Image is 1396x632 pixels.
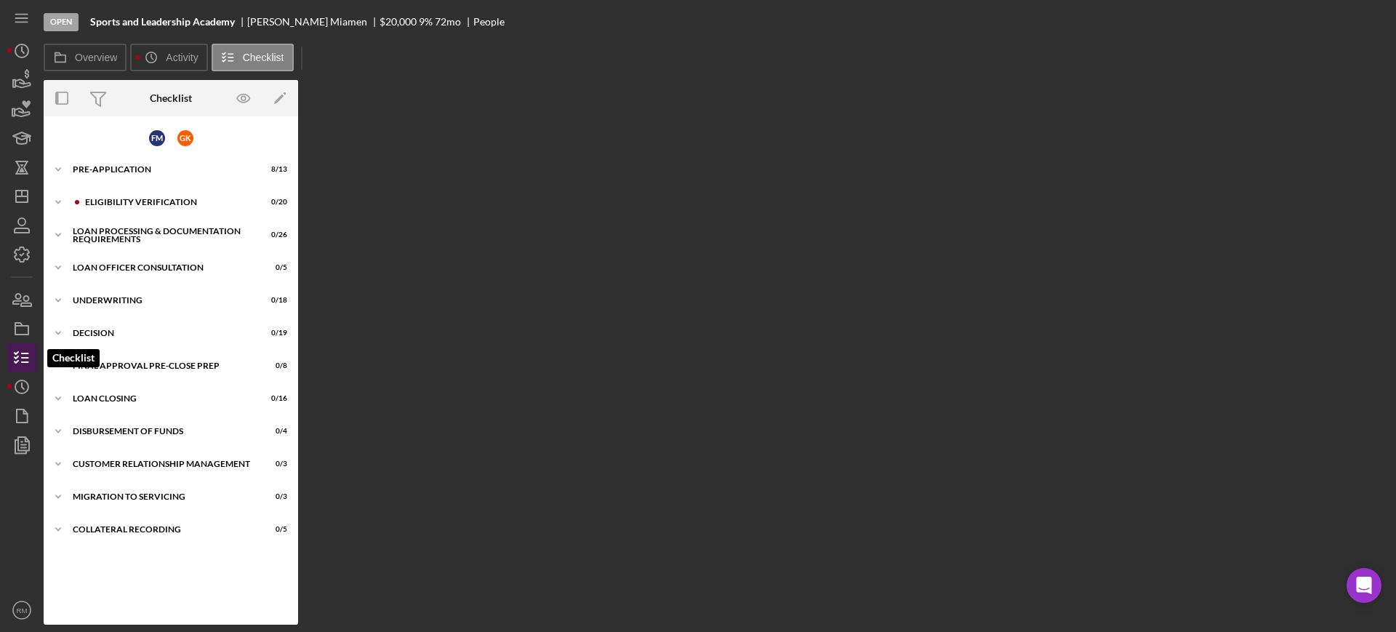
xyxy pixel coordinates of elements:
div: People [473,16,505,28]
button: Overview [44,44,127,71]
div: Open [44,13,79,31]
button: RM [7,596,36,625]
div: [PERSON_NAME] Miamen [247,16,380,28]
label: Activity [166,52,198,63]
div: 0 / 20 [261,198,287,207]
div: 0 / 16 [261,394,287,403]
text: RM [17,607,28,615]
div: Collateral Recording [73,525,251,534]
div: 0 / 3 [261,492,287,501]
div: 0 / 18 [261,296,287,305]
button: Checklist [212,44,294,71]
button: Activity [130,44,207,71]
div: 72 mo [435,16,461,28]
label: Checklist [243,52,284,63]
div: 0 / 19 [261,329,287,337]
div: Open Intercom Messenger [1347,568,1381,603]
div: 8 / 13 [261,165,287,174]
div: Pre-Application [73,165,251,174]
div: Eligibility Verification [85,198,251,207]
div: 0 / 26 [261,231,287,239]
div: 0 / 4 [261,427,287,436]
div: Loan Processing & Documentation Requirements [73,227,251,244]
div: 0 / 5 [261,525,287,534]
div: G K [177,130,193,146]
div: F M [149,130,165,146]
div: 0 / 3 [261,460,287,468]
div: Final Approval Pre-Close Prep [73,361,251,370]
div: Customer Relationship Management [73,460,251,468]
div: Decision [73,329,251,337]
b: Sports and Leadership Academy [90,16,235,28]
div: Checklist [150,92,192,104]
div: Migration to Servicing [73,492,251,501]
div: 0 / 5 [261,263,287,272]
label: Overview [75,52,117,63]
div: Loan Closing [73,394,251,403]
div: 0 / 8 [261,361,287,370]
div: Loan Officer Consultation [73,263,251,272]
div: 9 % [419,16,433,28]
div: Disbursement of Funds [73,427,251,436]
div: Underwriting [73,296,251,305]
span: $20,000 [380,15,417,28]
